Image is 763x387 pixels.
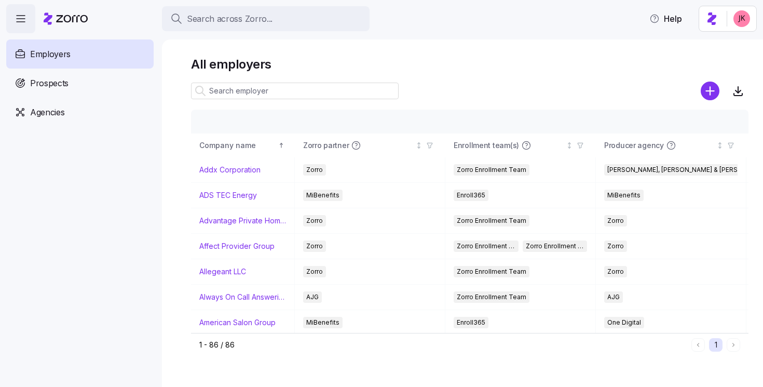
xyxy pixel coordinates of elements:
div: Not sorted [566,142,573,149]
button: Search across Zorro... [162,6,370,31]
a: Allegeant LLC [199,266,246,277]
th: Zorro partnerNot sorted [295,134,445,157]
span: Enroll365 [457,317,485,328]
a: Always On Call Answering Service [199,292,286,302]
span: Enroll365 [457,190,485,201]
input: Search employer [191,83,399,99]
span: Zorro [607,266,624,277]
span: Zorro [306,215,323,226]
h1: All employers [191,56,748,72]
div: Not sorted [716,142,724,149]
span: Zorro [306,241,323,252]
div: Not sorted [415,142,423,149]
span: Zorro [607,241,624,252]
span: Prospects [30,77,69,90]
span: Search across Zorro... [187,12,272,25]
th: Producer agencyNot sorted [596,134,746,157]
span: Employers [30,48,71,61]
span: Zorro Enrollment Team [457,266,526,277]
a: Agencies [6,98,154,127]
span: Agencies [30,106,64,119]
span: AJG [306,291,319,303]
span: MiBenefits [607,190,641,201]
span: AJG [607,291,620,303]
span: Zorro [306,164,323,176]
a: Addx Corporation [199,165,261,175]
button: Help [641,8,690,29]
span: Zorro Enrollment Team [457,241,515,252]
span: MiBenefits [306,317,339,328]
a: Employers [6,39,154,69]
span: Zorro Enrollment Team [457,164,526,176]
span: Zorro [607,215,624,226]
span: Producer agency [604,140,664,151]
span: Help [649,12,682,25]
a: Affect Provider Group [199,241,275,251]
span: Zorro Enrollment Experts [526,241,584,252]
svg: add icon [701,82,719,100]
button: 1 [709,338,723,352]
span: Zorro Enrollment Team [457,291,526,303]
span: Zorro Enrollment Team [457,215,526,226]
a: American Salon Group [199,317,276,328]
a: ADS TEC Energy [199,190,257,201]
th: Enrollment team(s)Not sorted [445,134,596,157]
div: Sorted ascending [278,142,285,149]
span: MiBenefits [306,190,339,201]
th: Company nameSorted ascending [191,134,295,157]
a: Prospects [6,69,154,98]
span: Enrollment team(s) [454,140,519,151]
span: Zorro [306,266,323,277]
span: Zorro partner [303,140,349,151]
img: 19f1c8dceb8a17c03adbc41d53a5807f [733,10,750,27]
button: Next page [727,338,740,352]
div: Company name [199,140,276,151]
div: 1 - 86 / 86 [199,340,687,350]
button: Previous page [691,338,705,352]
span: One Digital [607,317,641,328]
a: Advantage Private Home Care [199,216,286,226]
